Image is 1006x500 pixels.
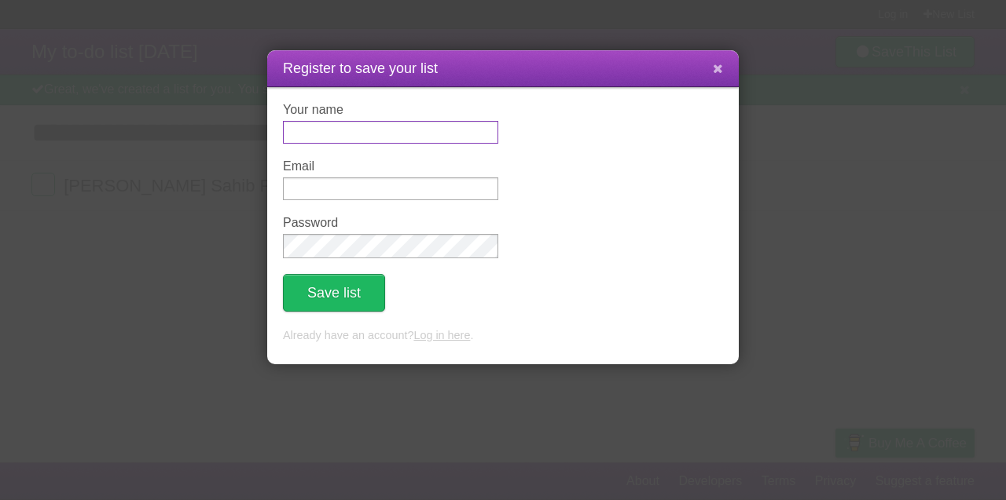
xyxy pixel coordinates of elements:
a: Log in here [413,329,470,341]
p: Already have an account? . [283,327,723,345]
label: Your name [283,103,498,117]
label: Password [283,216,498,230]
label: Email [283,159,498,173]
h1: Register to save your list [283,58,723,79]
button: Save list [283,274,385,312]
